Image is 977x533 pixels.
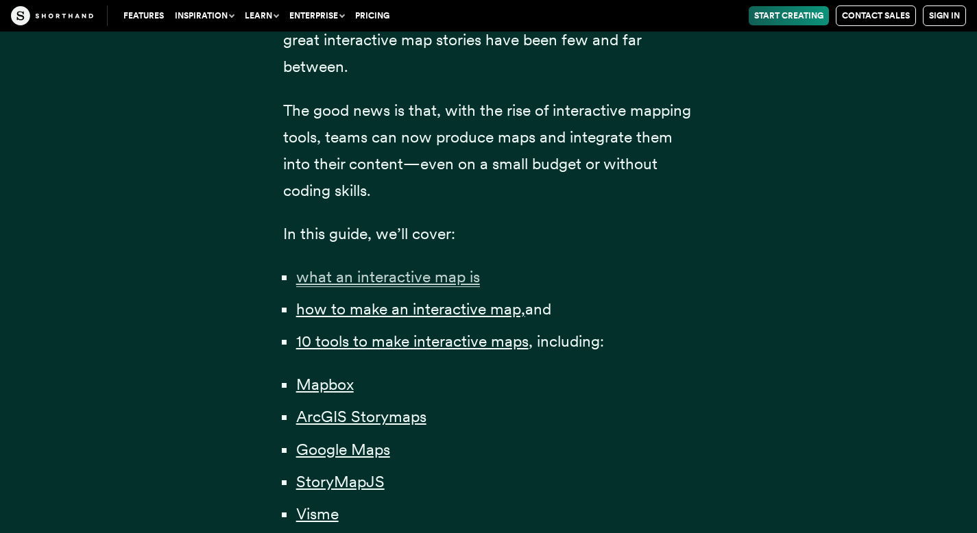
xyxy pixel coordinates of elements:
[296,375,354,394] a: Mapbox
[350,6,395,25] a: Pricing
[296,472,385,491] a: StoryMapJS
[296,299,525,319] a: how to make an interactive map,
[11,6,93,25] img: The Craft
[296,267,480,286] a: what an interactive map is
[749,6,829,25] a: Start Creating
[284,6,350,25] button: Enterprise
[169,6,239,25] button: Inspiration
[296,504,339,523] a: Visme
[836,5,916,26] a: Contact Sales
[118,6,169,25] a: Features
[296,440,390,459] a: Google Maps
[239,6,284,25] button: Learn
[296,407,426,426] a: ArcGIS Storymaps
[529,332,604,351] span: , including:
[296,332,529,351] a: 10 tools to make interactive maps
[923,5,966,26] a: Sign in
[283,101,691,200] span: The good news is that, with the rise of interactive mapping tools, teams can now produce maps and...
[525,299,551,319] span: and
[283,224,455,243] span: In this guide, we’ll cover:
